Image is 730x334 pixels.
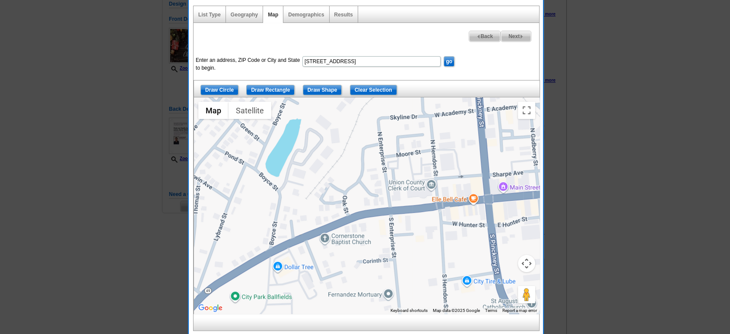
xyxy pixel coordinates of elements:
[196,302,225,314] a: Open this area in Google Maps (opens a new window)
[469,31,500,42] span: Back
[246,85,295,95] input: Draw Rectangle
[518,255,535,272] button: Map camera controls
[198,102,229,119] button: Show street map
[350,85,397,95] input: Clear Selection
[557,133,730,334] iframe: LiveChat chat widget
[501,31,531,42] span: Next
[502,308,537,313] a: Report a map error
[196,56,302,72] label: Enter an address, ZIP Code or City and State to begin.
[231,12,258,18] a: Geography
[268,12,278,18] a: Map
[485,308,497,313] a: Terms (opens in new tab)
[303,85,342,95] input: Draw Shape
[501,31,531,42] a: Next
[469,31,501,42] a: Back
[200,85,238,95] input: Draw Circle
[229,102,271,119] button: Show satellite imagery
[390,308,428,314] button: Keyboard shortcuts
[433,308,480,313] span: Map data ©2025 Google
[518,102,535,119] button: Toggle fullscreen view
[196,302,225,314] img: Google
[476,35,480,39] img: button-prev-arrow-gray.png
[520,35,524,39] img: button-next-arrow-gray.png
[288,12,324,18] a: Demographics
[444,56,454,67] input: go
[198,12,221,18] a: List Type
[518,286,535,303] button: Drag Pegman onto the map to open Street View
[334,12,353,18] a: Results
